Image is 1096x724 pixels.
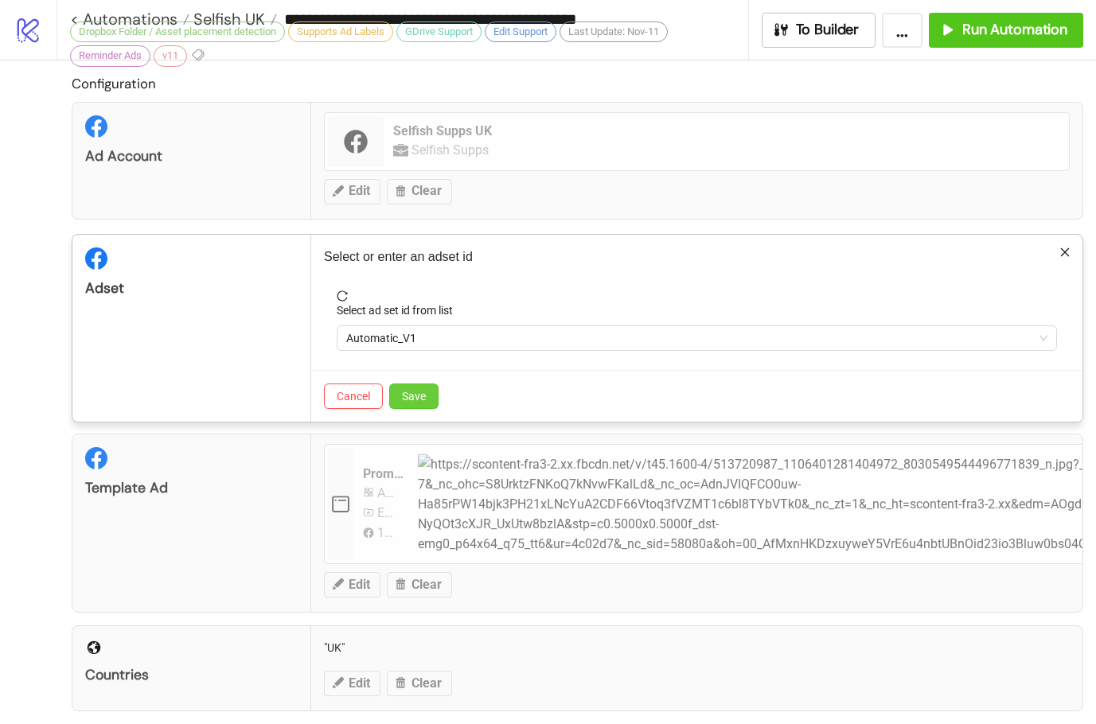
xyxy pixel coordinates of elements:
span: Automatic_V1 [346,326,1047,350]
div: Edit Support [485,21,556,42]
span: reload [337,290,1057,302]
div: Last Update: Nov-11 [560,21,668,42]
span: Save [402,390,426,403]
span: To Builder [796,21,860,39]
button: Cancel [324,383,383,409]
span: Selfish UK [189,9,265,29]
a: < Automations [70,11,189,27]
div: Dropbox Folder / Asset placement detection [70,21,285,42]
span: Cancel [337,390,370,403]
span: close [1059,247,1071,258]
div: v11 [154,45,187,66]
h2: Configuration [72,73,1083,94]
p: Select or enter an adset id [324,247,1070,267]
button: Run Automation [929,13,1083,48]
button: Save [389,383,439,409]
div: GDrive Support [396,21,482,42]
div: Reminder Ads [70,45,150,66]
label: Select ad set id from list [337,302,463,319]
div: Supports Ad Labels [288,21,393,42]
div: Adset [85,279,298,298]
a: Selfish UK [189,11,277,27]
span: Run Automation [962,21,1067,39]
button: ... [882,13,922,48]
button: To Builder [762,13,876,48]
